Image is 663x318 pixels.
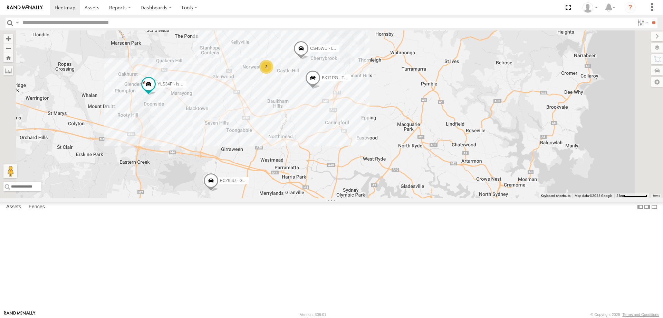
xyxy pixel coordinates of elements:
button: Map Scale: 2 km per 63 pixels [614,193,649,198]
span: Map data ©2025 Google [575,194,612,198]
button: Zoom out [3,43,13,53]
label: Dock Summary Table to the Left [637,202,644,212]
div: Tom Tozer [580,2,600,13]
label: Measure [3,66,13,75]
div: Version: 308.01 [300,312,326,317]
i: ? [625,2,636,13]
button: Zoom Home [3,53,13,62]
label: Dock Summary Table to the Right [644,202,651,212]
a: Terms and Conditions [623,312,659,317]
div: 2 [259,60,273,74]
img: rand-logo.svg [7,5,43,10]
label: Search Query [15,18,20,28]
span: CS45WU - LDV [310,46,339,51]
span: ECZ96U - Great Wall [220,178,259,183]
label: Map Settings [651,77,663,87]
span: YLS34F - Isuzu DMAX [157,82,199,87]
div: © Copyright 2025 - [590,312,659,317]
a: Visit our Website [4,311,36,318]
label: Assets [3,202,25,212]
label: Hide Summary Table [651,202,658,212]
label: Search Filter Options [635,18,650,28]
a: Terms (opens in new tab) [653,194,660,197]
button: Zoom in [3,34,13,43]
label: Fences [25,202,48,212]
button: Drag Pegman onto the map to open Street View [3,164,17,178]
span: 2 km [616,194,624,198]
button: Keyboard shortcuts [541,193,570,198]
span: BK71PG - Toyota Hiace [322,75,366,80]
